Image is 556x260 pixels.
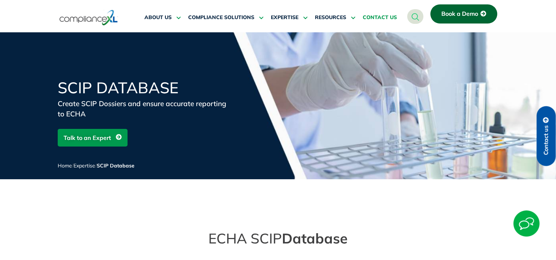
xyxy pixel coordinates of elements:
span: Database [282,230,348,247]
span: ABOUT US [144,14,172,21]
img: Start Chat [513,210,539,236]
a: Expertise [73,162,95,169]
a: EXPERTISE [271,9,308,26]
span: EXPERTISE [271,14,298,21]
a: Book a Demo [430,4,497,24]
span: Contact us [543,125,549,155]
span: RESOURCES [315,14,346,21]
h1: SCIP Database [58,80,234,95]
a: COMPLIANCE SOLUTIONS [188,9,263,26]
span: SCIP Database [97,162,134,169]
img: logo-one.svg [60,9,118,26]
a: navsearch-button [407,9,423,24]
h2: ECHA SCIP [58,231,499,246]
a: CONTACT US [363,9,397,26]
span: / / [58,162,134,169]
a: RESOURCES [315,9,355,26]
span: Book a Demo [441,11,478,17]
a: Home [58,162,72,169]
a: ABOUT US [144,9,181,26]
span: Talk to an Expert [64,131,111,145]
a: Talk to an Expert [58,129,128,147]
a: Contact us [537,106,556,166]
div: Create SCIP Dossiers and ensure accurate reporting to ECHA [58,98,234,119]
span: CONTACT US [363,14,397,21]
span: COMPLIANCE SOLUTIONS [188,14,254,21]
